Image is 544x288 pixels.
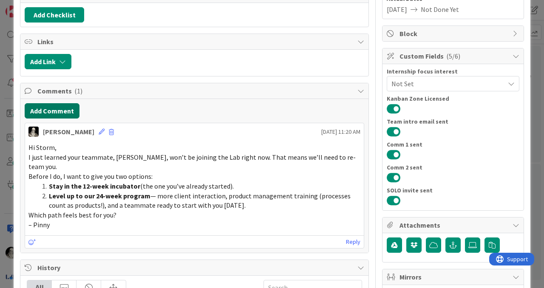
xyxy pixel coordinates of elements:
span: Hi Storm, [28,143,57,152]
span: History [37,263,353,273]
span: Custom Fields [399,51,508,61]
strong: Stay in the 12-week incubator [49,182,140,190]
div: [PERSON_NAME] [43,127,94,137]
span: Which path feels best for you? [28,211,116,219]
span: Attachments [399,220,508,230]
span: [DATE] [387,4,407,14]
a: Reply [346,237,360,247]
span: I just learned your teammate, [PERSON_NAME], won’t be joining the Lab right now. That means we’ll... [28,153,356,171]
span: (the one you’ve already started). [140,182,234,190]
div: Kanban Zone Licensed [387,96,519,102]
span: – Pinny [28,220,50,229]
span: — more client interaction, product management training (processes count as products!), and a team... [49,192,352,210]
div: Team intro email sent [387,119,519,124]
div: Internship focus interest [387,68,519,74]
strong: Level up to our 24-week program [49,192,150,200]
div: SOLO invite sent [387,187,519,193]
button: Add Link [25,54,71,69]
div: Comm 2 sent [387,164,519,170]
div: Comm 1 sent [387,141,519,147]
span: ( 1 ) [74,87,82,95]
span: Comments [37,86,353,96]
span: Before I do, I want to give you two options: [28,172,153,181]
button: Add Checklist [25,7,84,23]
span: Mirrors [399,272,508,282]
img: WS [28,127,39,137]
button: Add Comment [25,103,79,119]
span: Support [18,1,39,11]
span: Not Done Yet [421,4,459,14]
span: Not Set [391,79,504,89]
span: [DATE] 11:20 AM [321,127,360,136]
span: Block [399,28,508,39]
span: Links [37,37,353,47]
span: ( 5/6 ) [446,52,460,60]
